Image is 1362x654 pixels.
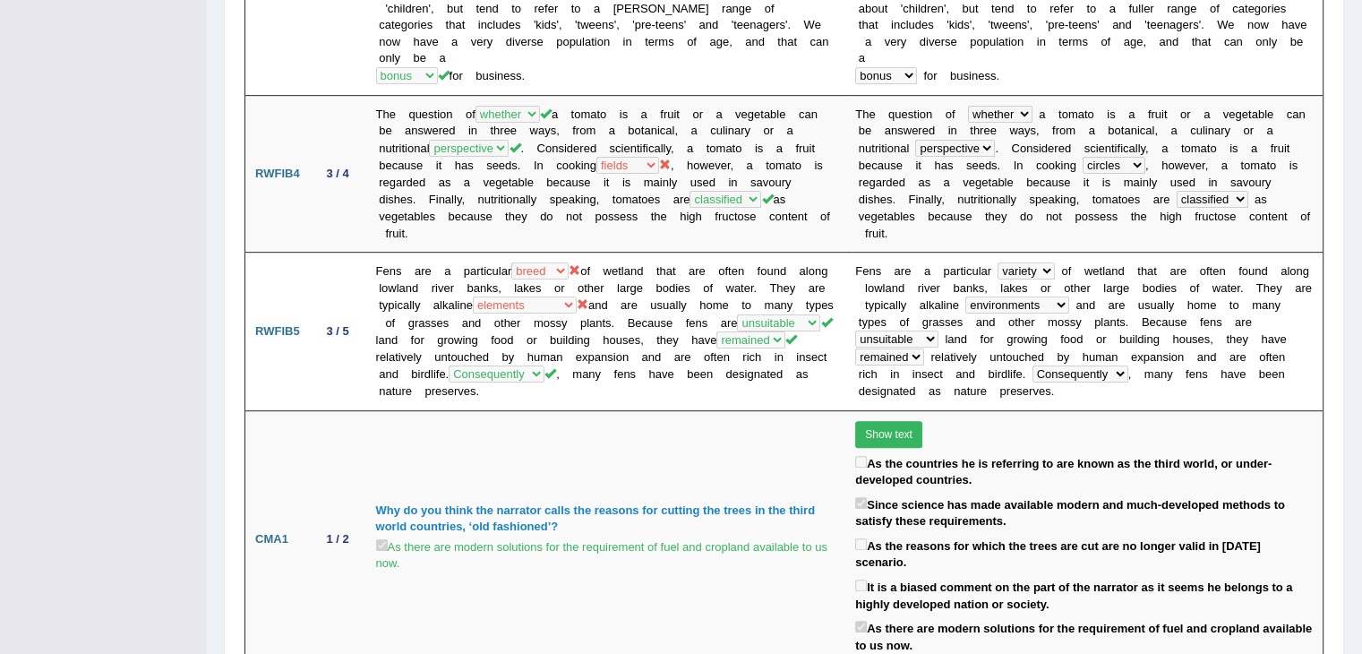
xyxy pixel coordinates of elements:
b: r [1049,2,1053,15]
b: n [894,142,900,155]
b: , [946,2,949,15]
b: c [1224,35,1230,48]
b: t [1164,108,1168,121]
b: u [989,35,996,48]
b: t [913,108,917,121]
b: e [1190,2,1196,15]
b: o [1114,124,1120,137]
b: d [915,18,921,31]
b: e [1002,18,1008,31]
b: e [930,2,937,15]
b: r [1151,108,1154,121]
b: u [908,18,914,31]
b: n [972,69,978,82]
b: t [975,2,979,15]
b: s [928,18,934,31]
b: f [1052,124,1056,137]
b: t [1248,108,1252,121]
b: e [1063,2,1069,15]
td: The question of a tomato is a fruit or a vegetable can be answered in three ways, from a botanica... [366,95,846,253]
b: o [1090,2,1096,15]
b: o [1011,35,1017,48]
b: i [1272,2,1274,15]
b: o [1062,108,1068,121]
b: i [917,108,920,121]
b: a [1128,108,1135,121]
b: e [890,35,896,48]
b: a [1201,35,1207,48]
b: n [926,108,932,121]
b: . [1201,18,1204,31]
b: w [1260,18,1268,31]
b: b [1258,108,1264,121]
b: m [1072,35,1082,48]
b: e [1008,18,1015,31]
b: ' [970,18,972,31]
b: t [990,18,994,31]
b: a [1292,108,1298,121]
b: a [900,142,906,155]
b: , [1143,35,1146,48]
b: a [1159,35,1165,48]
b: n [1247,18,1254,31]
label: As there are modern solutions for the requirement of fuel and cropland available to us now. [855,617,1313,654]
b: e [983,124,989,137]
b: c [1287,108,1293,121]
b: r [875,142,878,155]
b: o [946,108,952,121]
b: c [900,18,906,31]
b: u [1132,2,1138,15]
b: n [894,18,900,31]
b: q [888,108,895,121]
b: s [1032,142,1039,155]
b: t [1208,35,1212,48]
b: f [952,108,955,121]
b: s [1082,35,1088,48]
b: t [871,142,875,155]
b: n [1298,108,1305,121]
b: a [1266,124,1272,137]
b: T [855,108,862,121]
b: g [1235,108,1241,121]
b: i [885,142,887,155]
b: a [865,35,871,48]
b: u [1155,108,1161,121]
b: u [969,2,975,15]
b: a [1018,124,1024,137]
b: t [1084,108,1088,121]
b: b [1108,124,1114,137]
b: t [970,124,973,137]
b: t [1058,108,1062,121]
b: h [909,2,915,15]
b: o [1030,2,1036,15]
b: e [1058,18,1065,31]
b: h [1195,35,1201,48]
b: e [995,2,1001,15]
b: h [973,124,980,137]
b: i [891,18,894,31]
b: s [908,108,914,121]
b: o [1210,2,1216,15]
b: s [1193,18,1199,31]
b: l [918,2,921,15]
b: e [1247,2,1254,15]
b: u [1196,124,1203,137]
b: ' [901,2,903,15]
b: e [921,18,928,31]
b: l [1152,124,1154,137]
b: a [859,51,865,65]
b: v [929,35,935,48]
b: i [878,142,881,155]
b: r [1068,35,1072,48]
b: f [1107,35,1110,48]
b: t [1068,18,1072,31]
b: w [1009,124,1017,137]
b: a [1078,108,1084,121]
b: r [933,69,937,82]
b: r [918,124,921,137]
b: n [1084,18,1091,31]
b: i [926,35,929,48]
b: g [1255,2,1261,15]
b: l [1203,124,1205,137]
b: r [1189,18,1193,31]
